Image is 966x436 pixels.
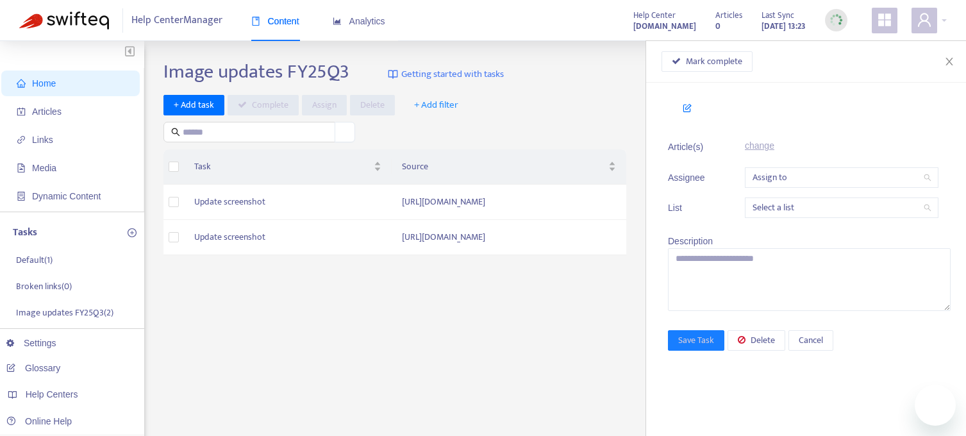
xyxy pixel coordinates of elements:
span: Media [32,163,56,173]
span: + Add task [174,98,214,112]
button: Save Task [668,330,724,351]
span: Help Center [633,8,676,22]
span: Analytics [333,16,385,26]
span: Description [668,236,713,246]
a: change [745,140,774,151]
span: area-chart [333,17,342,26]
p: Default ( 1 ) [16,253,53,267]
span: close [944,56,954,67]
a: Online Help [6,416,72,426]
button: Complete [228,95,299,115]
th: Source [392,149,627,185]
span: search [171,128,180,137]
iframe: Button to launch messaging window [915,385,956,426]
span: search [924,174,931,181]
p: Broken links ( 0 ) [16,280,72,293]
span: home [17,79,26,88]
span: book [251,17,260,26]
button: + Add task [163,95,224,115]
span: Content [251,16,299,26]
strong: [DATE] 13:23 [762,19,806,33]
td: Update screenshot [184,185,392,220]
p: Tasks [13,225,37,240]
img: image-link [388,69,398,80]
span: Home [32,78,56,88]
span: Links [32,135,53,145]
button: Mark complete [662,51,753,72]
th: Task [184,149,392,185]
span: file-image [17,163,26,172]
span: Getting started with tasks [401,67,504,82]
button: Close [940,56,958,68]
a: Glossary [6,363,60,373]
span: Help Center Manager [131,8,222,33]
span: Help Centers [26,389,78,399]
td: [URL][DOMAIN_NAME] [392,220,627,255]
span: Cancel [799,333,823,348]
span: plus-circle [128,228,137,237]
span: Last Sync [762,8,794,22]
span: search [924,204,931,212]
a: Settings [6,338,56,348]
button: + Add filter [404,95,468,115]
img: sync_loading.0b5143dde30e3a21642e.gif [828,12,844,28]
span: appstore [877,12,892,28]
h2: Image updates FY25Q3 [163,60,349,83]
td: [URL][DOMAIN_NAME] [392,185,627,220]
span: Delete [751,333,775,348]
span: + Add filter [414,97,458,113]
span: user [917,12,932,28]
span: Source [402,160,606,174]
span: Articles [32,106,62,117]
button: Assign [302,95,347,115]
button: Cancel [788,330,833,351]
span: Task [194,160,371,174]
span: Mark complete [686,55,742,69]
span: Articles [715,8,742,22]
span: link [17,135,26,144]
img: Swifteq [19,12,109,29]
strong: 0 [715,19,720,33]
span: Article(s) [668,140,713,154]
td: Update screenshot [184,220,392,255]
p: Image updates FY25Q3 ( 2 ) [16,306,113,319]
span: Assignee [668,171,713,185]
a: Getting started with tasks [388,60,504,88]
span: Dynamic Content [32,191,101,201]
button: Delete [728,330,785,351]
a: [DOMAIN_NAME] [633,19,696,33]
span: account-book [17,107,26,116]
button: Delete [350,95,395,115]
span: List [668,201,713,215]
span: container [17,192,26,201]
